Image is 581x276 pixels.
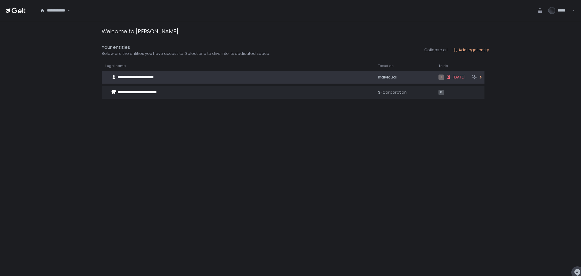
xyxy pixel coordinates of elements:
[102,44,270,51] div: Your entities
[66,8,67,14] input: Search for option
[105,64,126,68] span: Legal name
[452,47,489,53] button: Add legal entity
[438,90,444,95] span: 0
[378,90,431,95] div: S-Corporation
[452,75,466,80] span: [DATE]
[102,27,178,35] div: Welcome to [PERSON_NAME]
[378,75,431,80] div: Individual
[438,75,444,80] span: 1
[36,4,70,17] div: Search for option
[424,47,448,53] button: Collapse all
[102,51,270,56] div: Below are the entities you have access to. Select one to dive into its dedicated space.
[438,64,448,68] span: To do
[378,64,394,68] span: Taxed as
